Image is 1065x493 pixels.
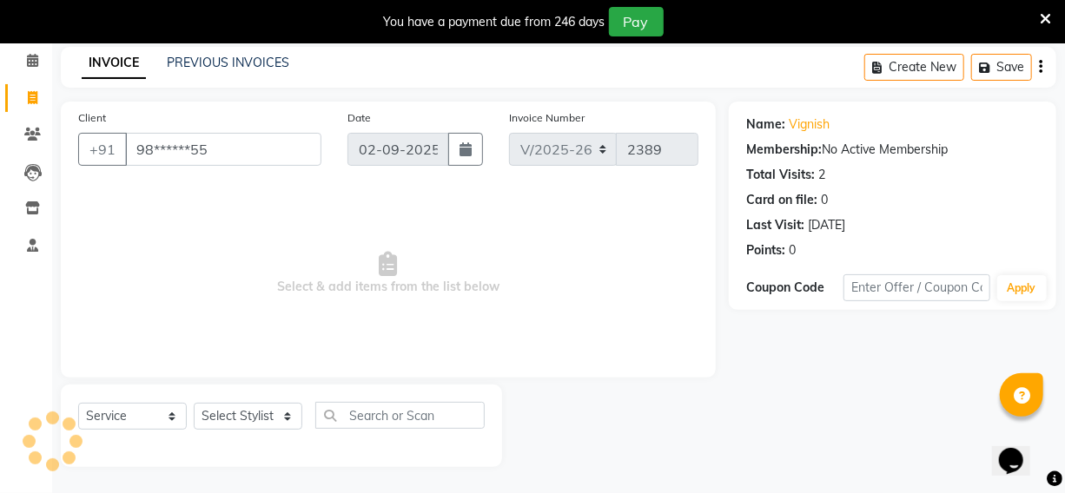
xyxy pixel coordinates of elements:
[746,115,785,134] div: Name:
[746,279,843,297] div: Coupon Code
[78,187,698,360] span: Select & add items from the list below
[789,115,830,134] a: Vignish
[125,133,321,166] input: Search by Name/Mobile/Email/Code
[971,54,1032,81] button: Save
[78,110,106,126] label: Client
[509,110,585,126] label: Invoice Number
[78,133,127,166] button: +91
[746,141,1039,159] div: No Active Membership
[746,241,785,260] div: Points:
[315,402,485,429] input: Search or Scan
[992,424,1048,476] iframe: chat widget
[609,7,664,36] button: Pay
[746,191,817,209] div: Card on file:
[808,216,845,234] div: [DATE]
[843,274,990,301] input: Enter Offer / Coupon Code
[789,241,796,260] div: 0
[864,54,964,81] button: Create New
[347,110,371,126] label: Date
[818,166,825,184] div: 2
[746,216,804,234] div: Last Visit:
[82,48,146,79] a: INVOICE
[746,166,815,184] div: Total Visits:
[746,141,822,159] div: Membership:
[821,191,828,209] div: 0
[167,55,289,70] a: PREVIOUS INVOICES
[384,13,605,31] div: You have a payment due from 246 days
[997,275,1047,301] button: Apply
